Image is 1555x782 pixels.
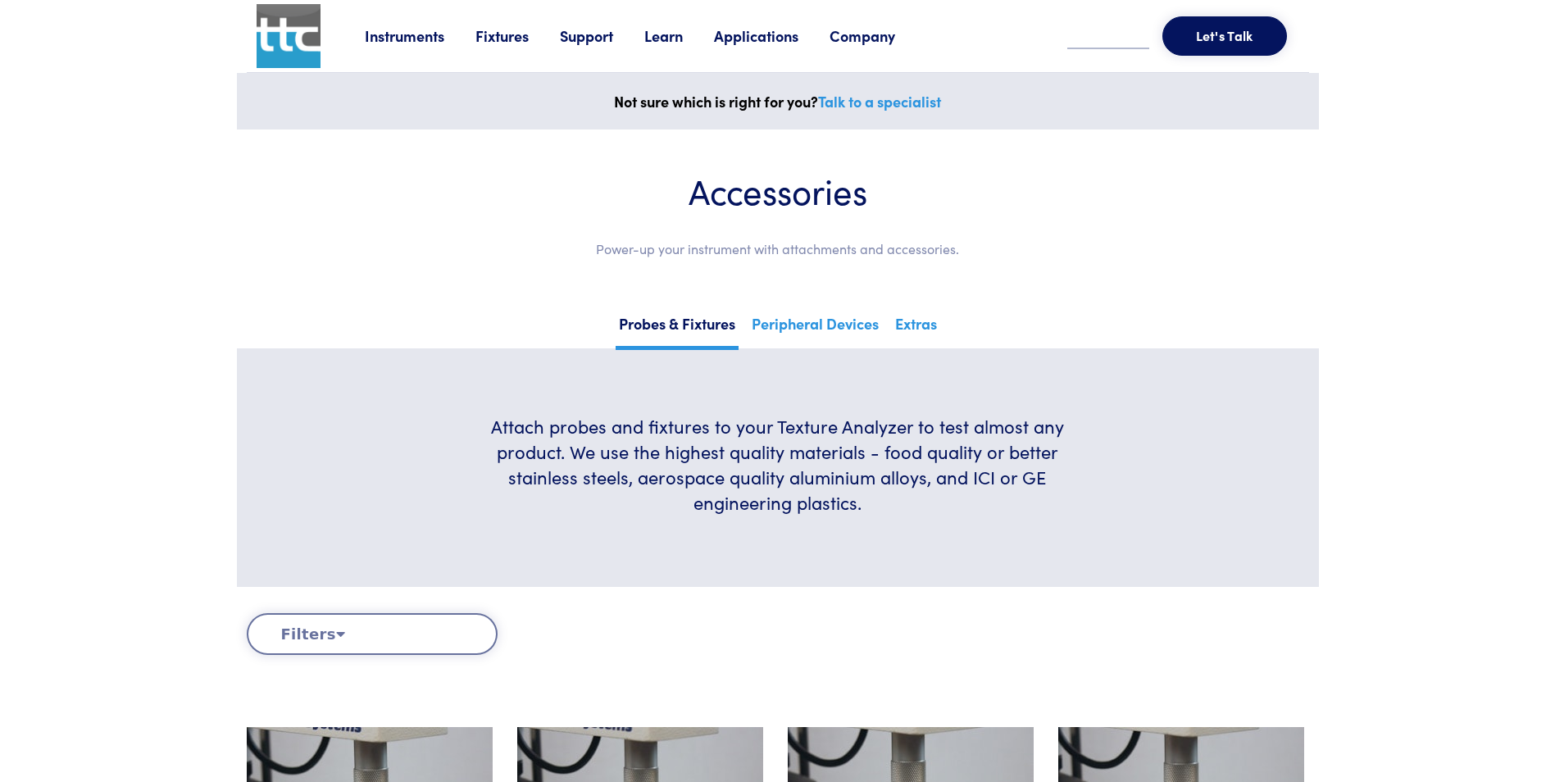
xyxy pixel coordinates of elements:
[892,310,940,346] a: Extras
[475,25,560,46] a: Fixtures
[748,310,882,346] a: Peripheral Devices
[247,89,1309,114] p: Not sure which is right for you?
[286,239,1270,260] p: Power-up your instrument with attachments and accessories.
[286,169,1270,212] h1: Accessories
[644,25,714,46] a: Learn
[560,25,644,46] a: Support
[257,4,321,68] img: ttc_logo_1x1_v1.0.png
[818,91,941,111] a: Talk to a specialist
[714,25,830,46] a: Applications
[830,25,926,46] a: Company
[471,414,1084,515] h6: Attach probes and fixtures to your Texture Analyzer to test almost any product. We use the highes...
[365,25,475,46] a: Instruments
[1162,16,1287,56] button: Let's Talk
[247,613,498,655] button: Filters
[616,310,739,350] a: Probes & Fixtures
